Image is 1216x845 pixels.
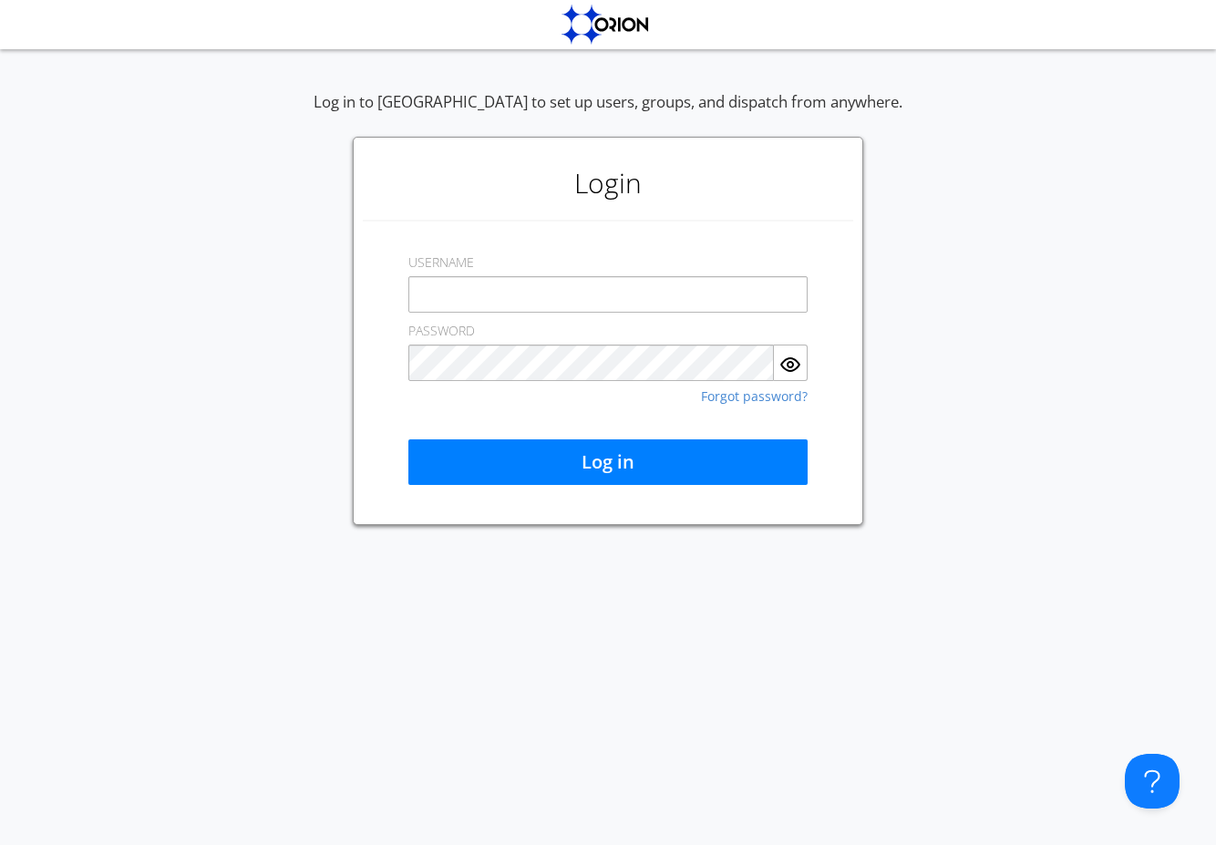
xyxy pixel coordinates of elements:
[1125,754,1180,809] iframe: Toggle Customer Support
[408,322,475,340] label: PASSWORD
[408,345,774,381] input: Password
[363,147,853,220] h1: Login
[779,354,801,376] img: eye.svg
[314,91,902,137] div: Log in to [GEOGRAPHIC_DATA] to set up users, groups, and dispatch from anywhere.
[408,439,808,485] button: Log in
[774,345,808,381] button: Show Password
[408,253,474,272] label: USERNAME
[701,390,808,403] a: Forgot password?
